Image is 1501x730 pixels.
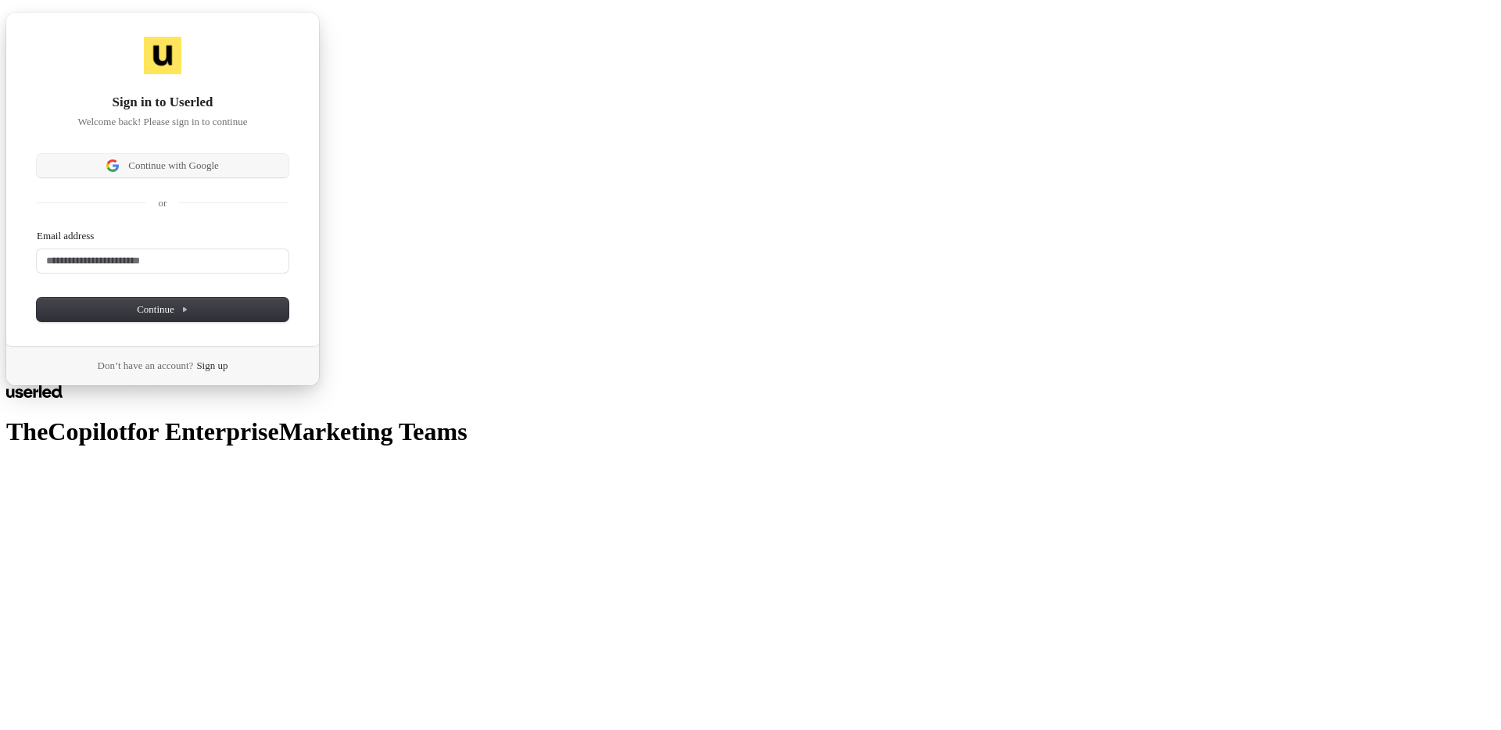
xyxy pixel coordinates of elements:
[159,196,167,210] p: or
[144,37,181,74] img: Userled
[37,115,288,129] p: Welcome back! Please sign in to continue
[37,298,288,321] button: Continue
[6,417,1495,446] h1: The for Enterprise Teams
[37,229,94,243] label: Email address
[37,93,288,112] h1: Sign in to Userled
[137,302,188,317] span: Continue
[98,359,194,373] span: Don’t have an account?
[128,159,219,173] span: Continue with Google
[106,159,119,172] img: Sign in with Google
[48,417,127,446] span: Copilot
[196,359,227,373] a: Sign up
[279,417,393,446] span: Marketing
[37,154,288,177] button: Sign in with GoogleContinue with Google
